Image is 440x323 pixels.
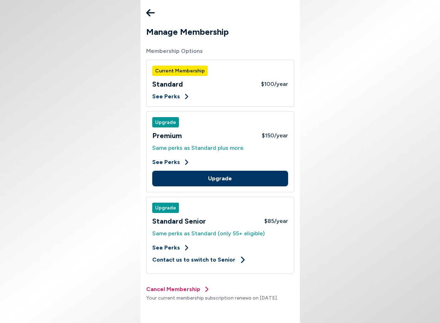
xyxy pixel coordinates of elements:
span: Current Membership [152,66,208,76]
span: $100 /year [261,80,288,88]
button: upgrade [152,171,288,186]
span: upgrade [152,117,179,127]
span: Your current membership subscription renews on [DATE] . [146,295,278,301]
span: Same perks as Standard plus more. [152,144,288,152]
span: upgrade [152,203,179,213]
span: $150 /year [262,131,288,140]
button: Cancel Membership [146,285,210,294]
h2: Premium [152,130,182,141]
a: Contact us to switch to Senior [152,252,288,268]
button: Contact us to switch to Senior [152,252,247,268]
h2: Standard [152,79,183,89]
h1: Manage Membership [146,26,294,38]
span: Same perks as Standard (only 55+ eligible) [152,229,288,238]
a: Cancel Membership [146,285,294,294]
button: See Perks [152,92,190,101]
span: Membership Options [146,47,294,55]
h2: Standard Senior [152,216,206,226]
button: See Perks [152,158,190,166]
span: $85 /year [264,217,288,225]
button: See Perks [152,243,190,252]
